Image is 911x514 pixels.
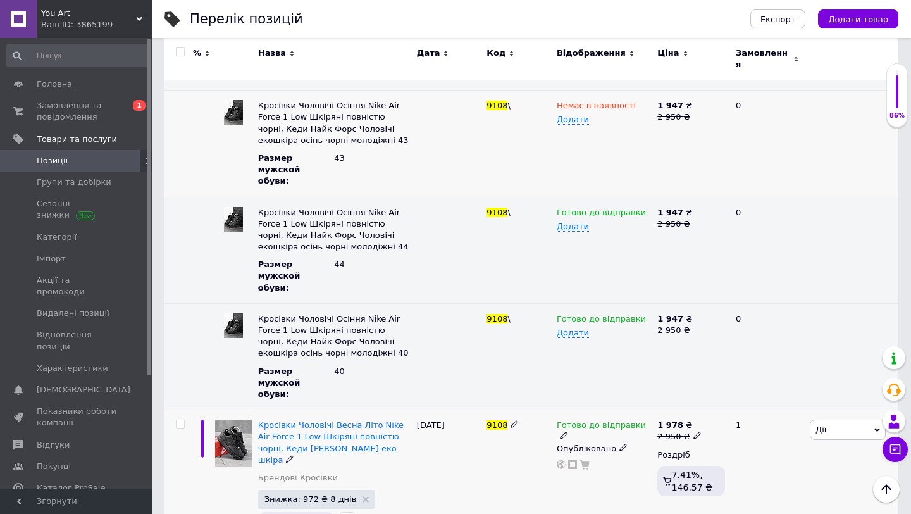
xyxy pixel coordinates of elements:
[258,313,411,360] div: Назву успадковано від основного товару
[507,208,510,217] span: \
[486,101,507,110] span: 9108
[41,19,152,30] div: Ваш ID: 3865199
[557,443,651,454] div: Опубліковано
[507,101,510,110] span: \
[258,101,409,145] span: Кросівки Чоловічі Осіння Nike Air Force 1 Low Шкіряні повністю чорні, Кеди Найк Форс Чоловічі еко...
[258,208,409,252] span: Кросівки Чоловічі Осіння Nike Air Force 1 Low Шкіряні повністю чорні, Кеди Найк Форс Чоловічі еко...
[657,325,725,336] div: 2 950 ₴
[657,314,683,323] b: 1 947
[37,363,108,374] span: Характеристики
[258,100,411,146] div: Назву успадковано від основного товару
[417,47,440,59] span: Дата
[37,406,117,429] span: Показники роботи компанії
[133,100,146,111] span: 1
[258,153,335,187] div: Размер мужской обуви :
[41,8,136,19] span: You Art
[728,91,807,197] div: 0
[215,420,252,467] img: Кроссовки Мужские Весна Лето Nike Air Force 1 Low Кожаные полностью черные, Кеды Найк Форс Мужски...
[557,208,646,221] span: Готово до відправки
[657,313,725,325] div: ₴
[334,259,411,270] div: 44
[557,420,646,434] span: Готово до відправки
[37,232,77,243] span: Категорії
[224,313,243,338] img: Кроссовки Мужские Осенние Nike Air Force 1 Low Кожаные полностью черные, Кеды Найк Форс Мужские э...
[736,47,790,70] span: Замовлення
[190,13,303,26] div: Перелік позицій
[258,259,335,294] div: Размер мужской обуви :
[657,207,725,218] div: ₴
[334,153,411,164] div: 43
[37,100,117,123] span: Замовлення та повідомлення
[657,208,683,217] b: 1 947
[224,100,243,125] img: Кроссовки Мужские Осенние Nike Air Force 1 Low Кожаные полностью черные, Кеды Найк Форс Мужские э...
[657,47,679,59] span: Ціна
[815,425,826,434] span: Дії
[258,314,409,358] span: Кросівки Чоловічі Осіння Nike Air Force 1 Low Шкіряні повністю чорні, Кеди Найк Форс Чоловічі еко...
[657,420,683,430] b: 1 978
[224,207,243,232] img: Кроссовки Мужские Осенние Nike Air Force 1 Low Кожаные полностью черные, Кеды Найк Форс Мужские э...
[258,366,335,401] div: Размер мужской обуви :
[657,449,725,461] div: Роздріб
[258,207,411,253] div: Назву успадковано від основного товару
[193,47,201,59] span: %
[37,308,109,319] span: Видалені позиції
[557,314,646,327] span: Готово до відправки
[557,328,589,338] span: Додати
[657,420,701,431] div: ₴
[657,100,725,111] div: ₴
[728,303,807,410] div: 0
[334,366,411,377] div: 40
[657,218,725,230] div: 2 950 ₴
[37,384,130,396] span: [DEMOGRAPHIC_DATA]
[557,222,589,232] span: Додати
[557,115,589,125] span: Додати
[657,101,683,110] b: 1 947
[258,420,404,465] a: Кросівки Чоловічі Весна Літо Nike Air Force 1 Low Шкіряні повністю чорні, Кеди [PERSON_NAME] еко ...
[557,47,626,59] span: Відображення
[264,495,357,503] span: Знижка: 972 ₴ 8 днів
[818,9,898,28] button: Додати товар
[258,472,338,484] a: Брендові Кросівки
[828,15,888,24] span: Додати товар
[37,177,111,188] span: Групи та добірки
[557,101,636,114] span: Немає в наявності
[37,78,72,90] span: Головна
[37,439,70,451] span: Відгуки
[37,329,117,352] span: Відновлення позицій
[672,470,712,492] span: 7.41%, 146.57 ₴
[37,155,68,166] span: Позиції
[657,111,725,123] div: 2 950 ₴
[873,476,900,503] button: Наверх
[728,197,807,303] div: 0
[887,111,907,120] div: 86%
[883,437,908,462] button: Чат з покупцем
[486,47,505,59] span: Код
[760,15,796,24] span: Експорт
[507,314,510,323] span: \
[37,482,105,494] span: Каталог ProSale
[486,208,507,217] span: 9108
[37,253,66,265] span: Імпорт
[37,134,117,145] span: Товари та послуги
[37,275,117,298] span: Акції та промокоди
[6,44,149,67] input: Пошук
[486,314,507,323] span: 9108
[37,198,117,221] span: Сезонні знижки
[258,47,286,59] span: Назва
[37,461,71,472] span: Покупці
[486,420,507,430] span: 9108
[657,431,701,442] div: 2 950 ₴
[750,9,806,28] button: Експорт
